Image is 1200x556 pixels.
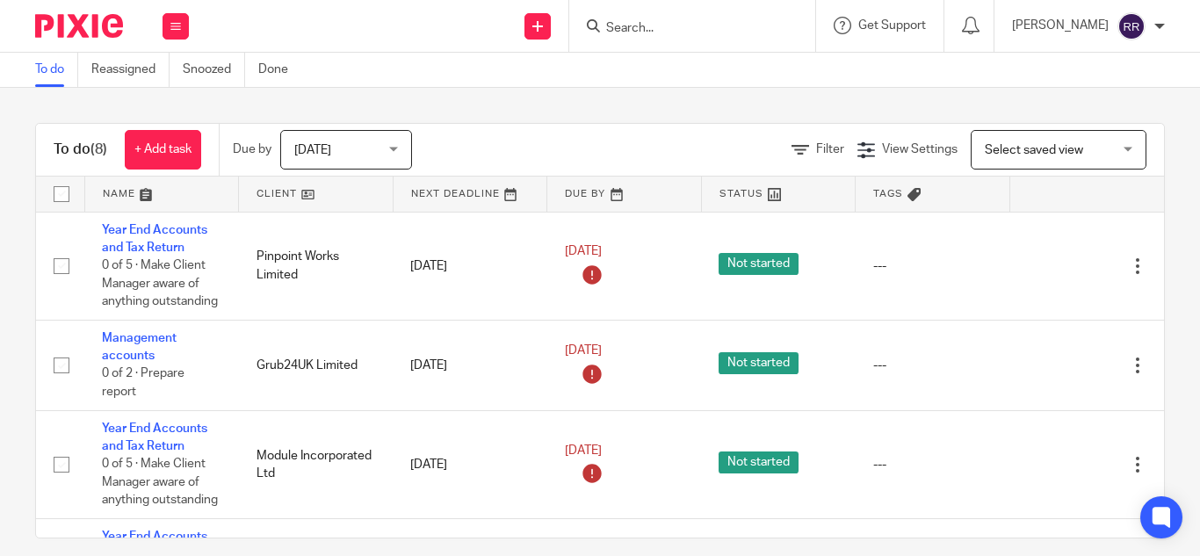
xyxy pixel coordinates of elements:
[102,224,207,254] a: Year End Accounts and Tax Return
[873,357,993,374] div: ---
[125,130,201,170] a: + Add task
[1117,12,1146,40] img: svg%3E
[565,444,602,457] span: [DATE]
[858,19,926,32] span: Get Support
[239,212,394,320] td: Pinpoint Works Limited
[719,451,799,473] span: Not started
[873,257,993,275] div: ---
[90,142,107,156] span: (8)
[102,368,184,399] span: 0 of 2 · Prepare report
[239,320,394,410] td: Grub24UK Limited
[719,352,799,374] span: Not started
[102,422,207,452] a: Year End Accounts and Tax Return
[393,212,547,320] td: [DATE]
[54,141,107,159] h1: To do
[985,144,1083,156] span: Select saved view
[393,410,547,518] td: [DATE]
[1012,17,1109,34] p: [PERSON_NAME]
[102,259,218,307] span: 0 of 5 · Make Client Manager aware of anything outstanding
[393,320,547,410] td: [DATE]
[873,189,903,199] span: Tags
[102,459,218,507] span: 0 of 5 · Make Client Manager aware of anything outstanding
[565,345,602,357] span: [DATE]
[719,253,799,275] span: Not started
[35,14,123,38] img: Pixie
[258,53,301,87] a: Done
[35,53,78,87] a: To do
[565,246,602,258] span: [DATE]
[873,456,993,473] div: ---
[102,332,177,362] a: Management accounts
[233,141,271,158] p: Due by
[239,410,394,518] td: Module Incorporated Ltd
[183,53,245,87] a: Snoozed
[604,21,763,37] input: Search
[816,143,844,155] span: Filter
[294,144,331,156] span: [DATE]
[91,53,170,87] a: Reassigned
[882,143,958,155] span: View Settings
